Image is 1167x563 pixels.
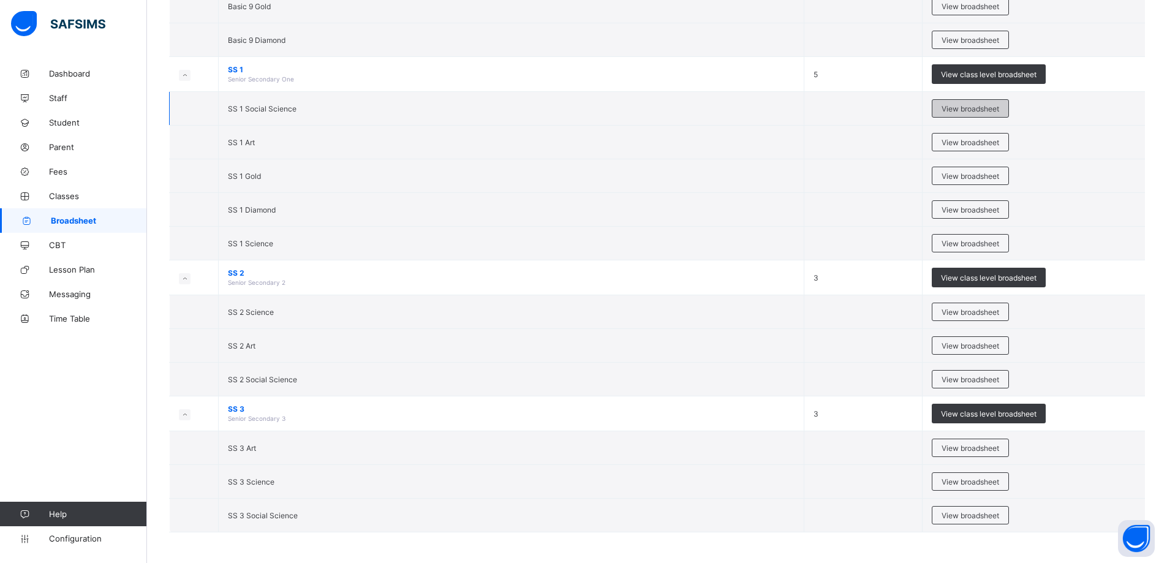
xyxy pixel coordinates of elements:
[932,336,1009,346] a: View broadsheet
[228,511,298,520] span: SS 3 Social Science
[228,205,276,214] span: SS 1 Diamond
[49,167,147,176] span: Fees
[932,133,1009,142] a: View broadsheet
[228,404,795,414] span: SS 3
[942,341,999,350] span: View broadsheet
[49,142,147,152] span: Parent
[942,308,999,317] span: View broadsheet
[942,375,999,384] span: View broadsheet
[932,64,1046,74] a: View class level broadsheet
[49,118,147,127] span: Student
[941,273,1037,282] span: View class level broadsheet
[49,534,146,543] span: Configuration
[228,444,256,453] span: SS 3 Art
[228,172,261,181] span: SS 1 Gold
[228,36,285,45] span: Basic 9 Diamond
[932,167,1009,176] a: View broadsheet
[932,439,1009,448] a: View broadsheet
[228,341,255,350] span: SS 2 Art
[228,104,296,113] span: SS 1 Social Science
[228,279,285,286] span: Senior Secondary 2
[942,205,999,214] span: View broadsheet
[942,511,999,520] span: View broadsheet
[942,239,999,248] span: View broadsheet
[49,265,147,274] span: Lesson Plan
[228,375,297,384] span: SS 2 Social Science
[1118,520,1155,557] button: Open asap
[932,472,1009,482] a: View broadsheet
[228,138,255,147] span: SS 1 Art
[932,234,1009,243] a: View broadsheet
[49,69,147,78] span: Dashboard
[932,31,1009,40] a: View broadsheet
[814,70,818,79] span: 5
[49,191,147,201] span: Classes
[932,268,1046,277] a: View class level broadsheet
[941,70,1037,79] span: View class level broadsheet
[228,415,285,422] span: Senior Secondary 3
[942,477,999,486] span: View broadsheet
[228,477,274,486] span: SS 3 Science
[228,308,274,317] span: SS 2 Science
[228,75,294,83] span: Senior Secondary One
[942,36,999,45] span: View broadsheet
[49,314,147,323] span: Time Table
[942,104,999,113] span: View broadsheet
[49,289,147,299] span: Messaging
[942,444,999,453] span: View broadsheet
[932,404,1046,413] a: View class level broadsheet
[49,509,146,519] span: Help
[228,2,271,11] span: Basic 9 Gold
[228,65,795,74] span: SS 1
[228,268,795,278] span: SS 2
[49,93,147,103] span: Staff
[814,409,818,418] span: 3
[51,216,147,225] span: Broadsheet
[932,99,1009,108] a: View broadsheet
[941,409,1037,418] span: View class level broadsheet
[11,11,105,37] img: safsims
[932,303,1009,312] a: View broadsheet
[932,370,1009,379] a: View broadsheet
[942,2,999,11] span: View broadsheet
[49,240,147,250] span: CBT
[932,506,1009,515] a: View broadsheet
[942,138,999,147] span: View broadsheet
[942,172,999,181] span: View broadsheet
[814,273,818,282] span: 3
[932,200,1009,210] a: View broadsheet
[228,239,273,248] span: SS 1 Science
